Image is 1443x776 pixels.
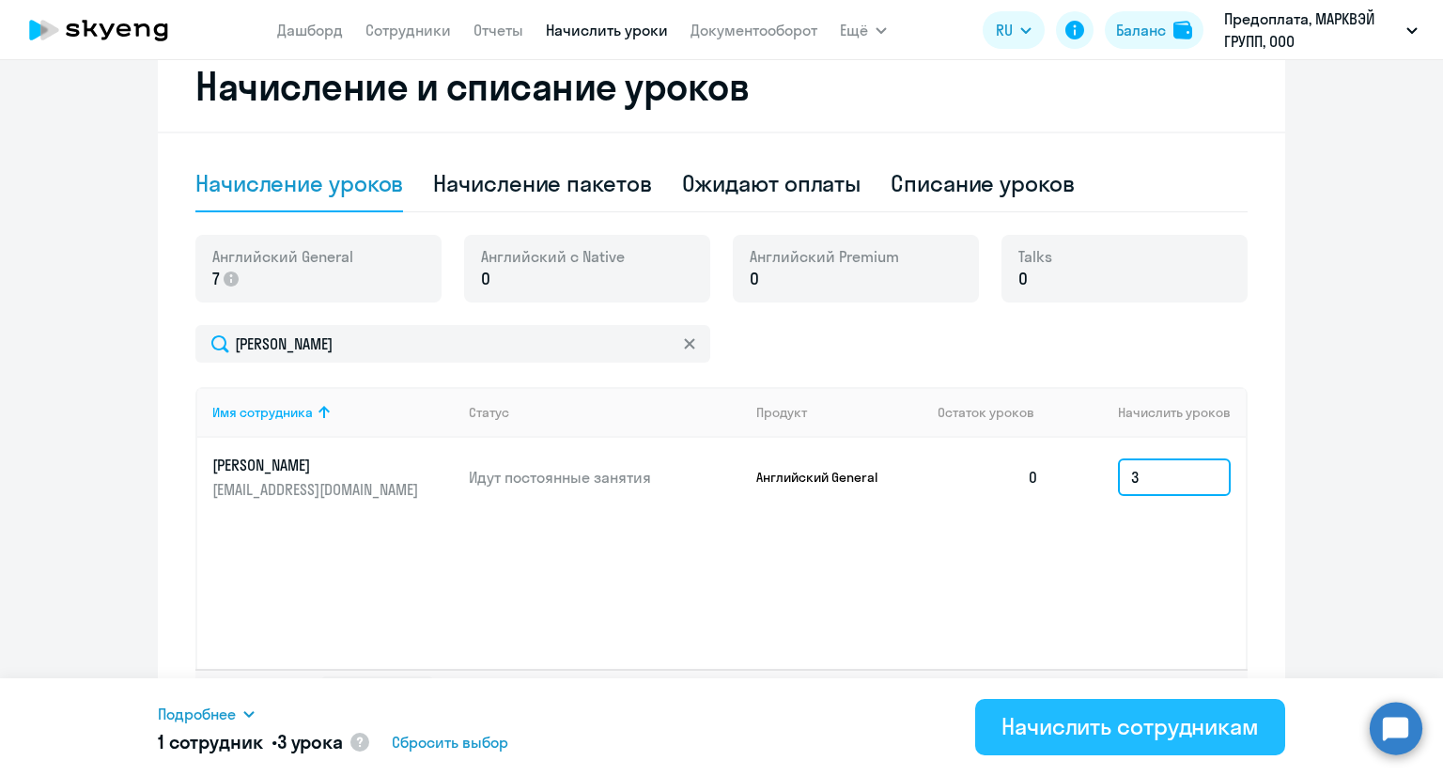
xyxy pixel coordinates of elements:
span: Английский Premium [750,246,899,267]
div: Статус [469,404,509,421]
a: Документооборот [690,21,817,39]
span: Ещё [840,19,868,41]
div: Начислить сотрудникам [1001,711,1259,741]
a: Дашборд [277,21,343,39]
span: Подробнее [158,703,236,725]
span: 0 [481,267,490,291]
th: Начислить уроков [1054,387,1246,438]
input: Поиск по имени, email, продукту или статусу [195,325,710,363]
div: Статус [469,404,741,421]
span: 7 [212,267,220,291]
span: RU [996,19,1013,41]
div: Продукт [756,404,807,421]
div: Продукт [756,404,923,421]
span: Английский с Native [481,246,625,267]
button: RU [983,11,1045,49]
a: Начислить уроки [546,21,668,39]
td: 0 [923,438,1054,517]
div: Начисление уроков [195,168,403,198]
p: Идут постоянные занятия [469,467,741,488]
h5: 1 сотрудник • [158,729,343,755]
div: Баланс [1116,19,1166,41]
p: [PERSON_NAME] [212,455,423,475]
a: Отчеты [473,21,523,39]
div: Имя сотрудника [212,404,454,421]
a: [PERSON_NAME][EMAIL_ADDRESS][DOMAIN_NAME] [212,455,454,500]
img: balance [1173,21,1192,39]
h2: Начисление и списание уроков [195,64,1248,109]
button: Ещё [840,11,887,49]
p: [EMAIL_ADDRESS][DOMAIN_NAME] [212,479,423,500]
p: Английский General [756,469,897,486]
a: Сотрудники [365,21,451,39]
span: Остаток уроков [938,404,1034,421]
div: Ожидают оплаты [682,168,861,198]
button: Начислить сотрудникам [975,699,1285,755]
span: 0 [750,267,759,291]
span: 0 [1018,267,1028,291]
span: Talks [1018,246,1052,267]
button: Балансbalance [1105,11,1203,49]
span: Сбросить выбор [392,731,508,753]
p: Предоплата, МАРКВЭЙ ГРУПП, ООО [1224,8,1399,53]
span: 3 урока [277,730,343,753]
div: Имя сотрудника [212,404,313,421]
button: Предоплата, МАРКВЭЙ ГРУПП, ООО [1215,8,1427,53]
div: Списание уроков [891,168,1075,198]
div: Остаток уроков [938,404,1054,421]
span: Английский General [212,246,353,267]
div: Начисление пакетов [433,168,651,198]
